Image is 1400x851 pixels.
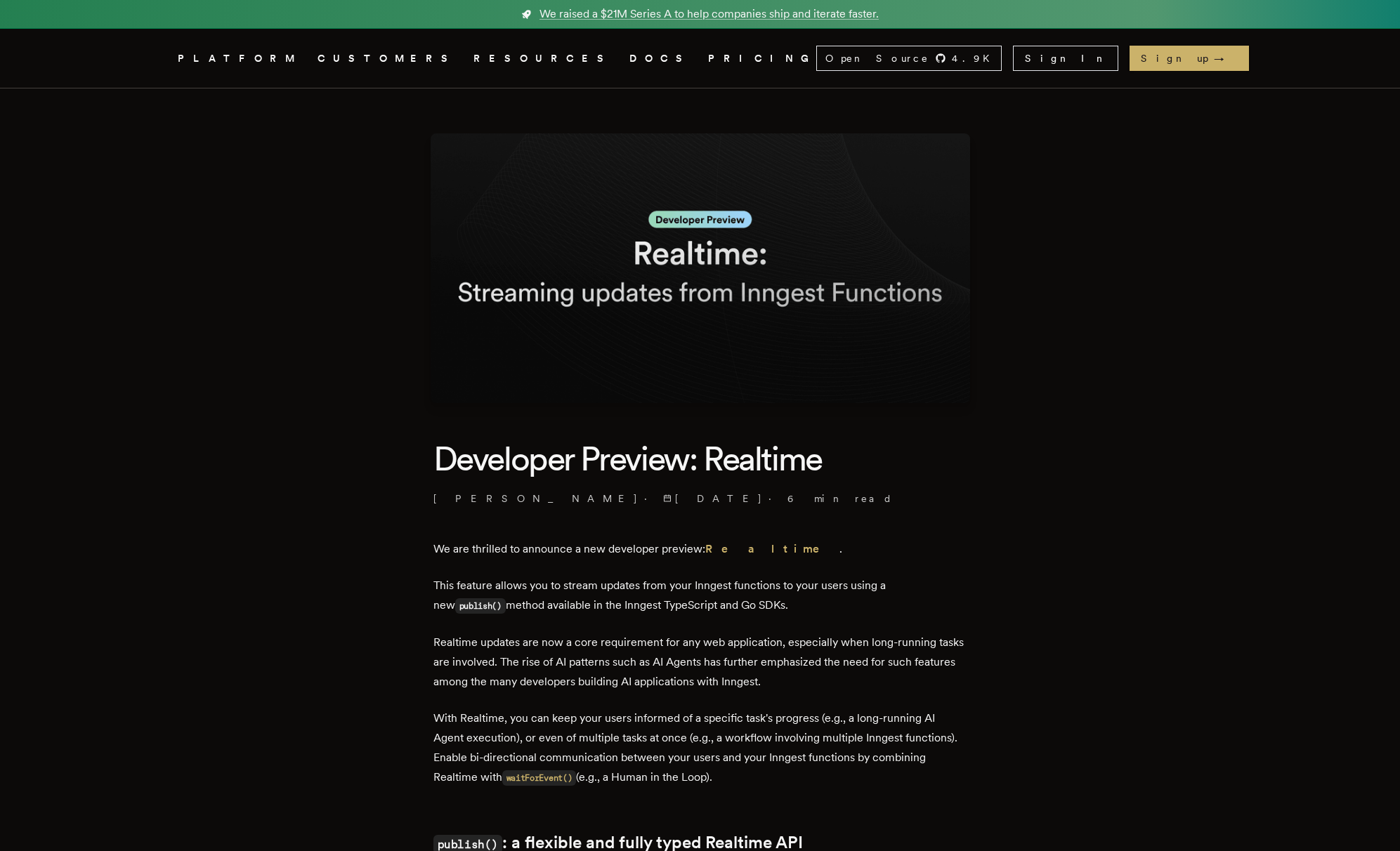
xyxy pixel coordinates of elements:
[431,133,970,403] img: Featured image for Developer Preview: Realtime blog post
[539,6,879,22] span: We raised a $21M Series A to help companies ship and iterate faster.
[433,492,967,506] p: · ·
[629,50,691,67] a: DOCS
[433,539,967,559] p: We are thrilled to announce a new developer preview: .
[1214,51,1238,65] span: →
[433,437,967,480] h1: Developer Preview: Realtime
[708,50,816,67] a: PRICING
[1130,46,1249,71] a: Sign up
[433,708,967,788] p: With Realtime, you can keep your users informed of a specific task's progress (e.g., a long-runni...
[952,51,998,65] span: 4.9 K
[825,51,929,65] span: Open Source
[138,29,1262,88] nav: Global
[455,598,506,614] code: publish()
[787,492,893,506] span: 6 min read
[502,770,577,786] code: waitForEvent()
[705,542,839,555] a: Realtime
[178,50,301,67] button: PLATFORM
[502,770,577,784] a: waitForEvent()
[663,492,763,506] span: [DATE]
[433,492,639,506] a: [PERSON_NAME]
[433,576,967,616] p: This feature allows you to stream updates from your Inngest functions to your users using a new m...
[1013,46,1118,71] a: Sign In
[473,50,613,67] button: RESOURCES
[318,50,457,67] a: CUSTOMERS
[433,633,967,692] p: Realtime updates are now a core requirement for any web application, especially when long-running...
